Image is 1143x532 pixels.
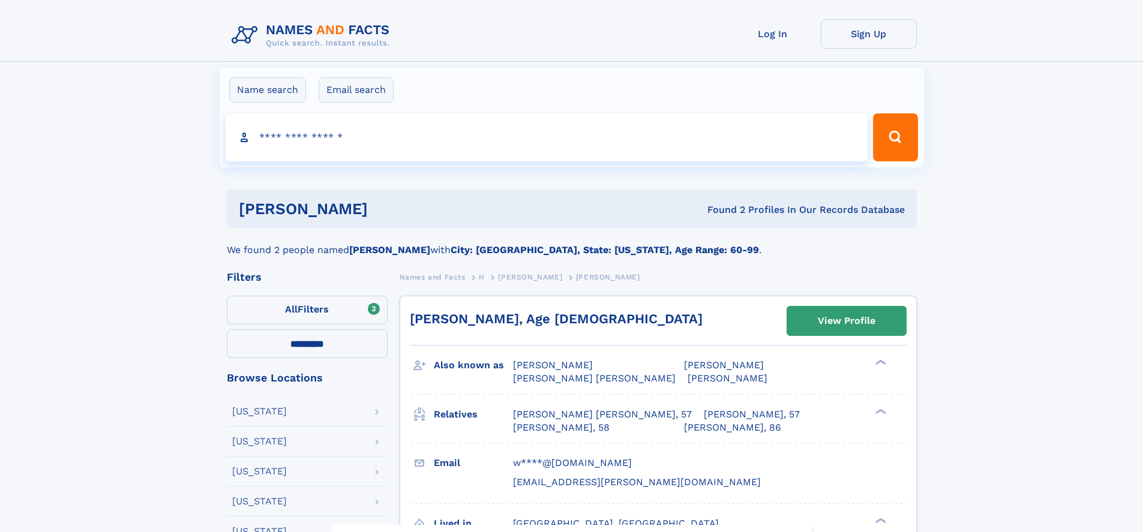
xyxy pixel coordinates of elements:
[232,437,287,446] div: [US_STATE]
[451,244,759,256] b: City: [GEOGRAPHIC_DATA], State: [US_STATE], Age Range: 60-99
[232,467,287,476] div: [US_STATE]
[787,306,906,335] a: View Profile
[239,202,538,217] h1: [PERSON_NAME]
[227,229,917,257] div: We found 2 people named with .
[226,113,868,161] input: search input
[400,269,466,284] a: Names and Facts
[434,453,513,473] h3: Email
[818,307,875,335] div: View Profile
[872,516,887,524] div: ❯
[227,272,388,282] div: Filters
[434,355,513,375] h3: Also known as
[498,269,562,284] a: [PERSON_NAME]
[479,273,485,281] span: H
[688,372,767,384] span: [PERSON_NAME]
[513,518,719,529] span: [GEOGRAPHIC_DATA], [GEOGRAPHIC_DATA]
[227,372,388,383] div: Browse Locations
[538,203,905,217] div: Found 2 Profiles In Our Records Database
[498,273,562,281] span: [PERSON_NAME]
[873,113,917,161] button: Search Button
[704,408,800,421] a: [PERSON_NAME], 57
[513,359,593,371] span: [PERSON_NAME]
[684,359,764,371] span: [PERSON_NAME]
[513,421,610,434] a: [PERSON_NAME], 58
[821,19,917,49] a: Sign Up
[229,77,306,103] label: Name search
[227,19,400,52] img: Logo Names and Facts
[434,404,513,425] h3: Relatives
[513,408,692,421] a: [PERSON_NAME] [PERSON_NAME], 57
[513,372,676,384] span: [PERSON_NAME] [PERSON_NAME]
[872,407,887,415] div: ❯
[232,407,287,416] div: [US_STATE]
[319,77,394,103] label: Email search
[349,244,430,256] b: [PERSON_NAME]
[232,497,287,506] div: [US_STATE]
[285,303,298,315] span: All
[410,311,703,326] a: [PERSON_NAME], Age [DEMOGRAPHIC_DATA]
[725,19,821,49] a: Log In
[576,273,640,281] span: [PERSON_NAME]
[872,359,887,366] div: ❯
[513,476,761,488] span: [EMAIL_ADDRESS][PERSON_NAME][DOMAIN_NAME]
[479,269,485,284] a: H
[684,421,781,434] a: [PERSON_NAME], 86
[227,296,388,324] label: Filters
